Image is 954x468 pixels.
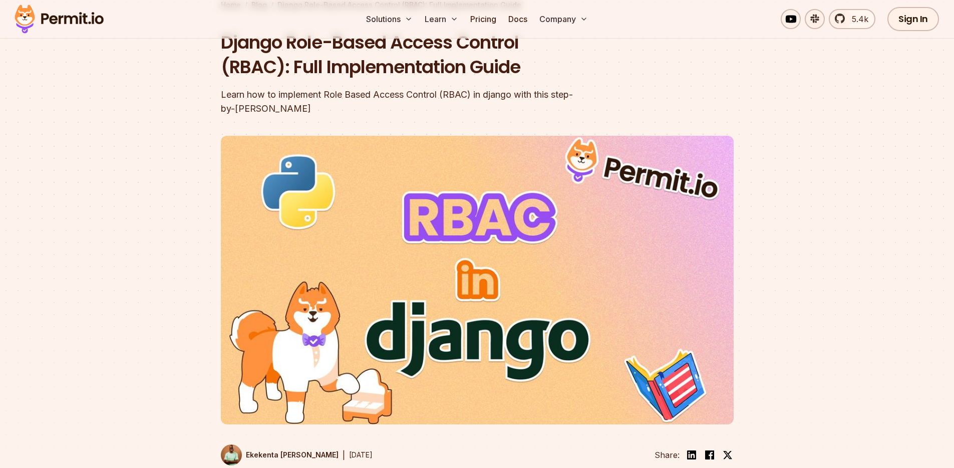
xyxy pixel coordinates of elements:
[704,449,716,461] img: facebook
[343,449,345,461] div: |
[221,88,605,116] div: Learn how to implement Role Based Access Control (RBAC) in django with this step-by-[PERSON_NAME]
[362,9,417,29] button: Solutions
[887,7,939,31] a: Sign In
[221,136,734,424] img: Django Role-Based Access Control (RBAC): Full Implementation Guide
[535,9,592,29] button: Company
[421,9,462,29] button: Learn
[686,449,698,461] img: linkedin
[466,9,500,29] a: Pricing
[221,444,242,465] img: Ekekenta Clinton
[349,450,373,459] time: [DATE]
[846,13,868,25] span: 5.4k
[655,449,680,461] li: Share:
[504,9,531,29] a: Docs
[723,450,733,460] img: twitter
[10,2,108,36] img: Permit logo
[221,444,339,465] a: Ekekenta [PERSON_NAME]
[829,9,875,29] a: 5.4k
[221,30,605,80] h1: Django Role-Based Access Control (RBAC): Full Implementation Guide
[246,450,339,460] p: Ekekenta [PERSON_NAME]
